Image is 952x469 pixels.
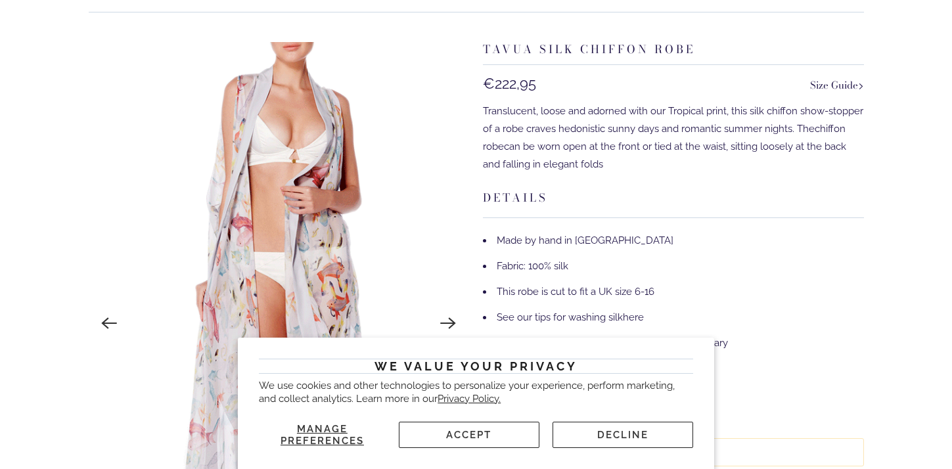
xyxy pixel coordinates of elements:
li: Fabric: 100% silk [483,254,864,279]
span: Translucent, loose and adorned with our Tropical print, this silk chiffon show-stopper of a robe ... [483,105,863,170]
h3: Details [483,187,864,218]
span: Manage preferences [281,423,364,447]
h2: We value your privacy [259,359,693,374]
button: Next [434,309,463,338]
li: This robe is cut to fit a UK size 6-16 [483,279,864,305]
li: See our tips for washing silk [483,305,864,330]
a: here [623,311,644,323]
p: We use cookies and other technologies to personalize your experience, perform marketing, and coll... [259,380,693,405]
button: Manage preferences [259,422,385,448]
a: Tavua Silk Chiffon Robe [483,41,695,58]
button: Accept [399,422,539,448]
button: Previous [95,309,124,338]
a: Size Guide [810,75,864,94]
a: Privacy Policy. [438,393,501,405]
button: Decline [553,422,693,448]
span: €222,95 [483,75,536,92]
li: Made by hand in [GEOGRAPHIC_DATA] [483,228,864,254]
